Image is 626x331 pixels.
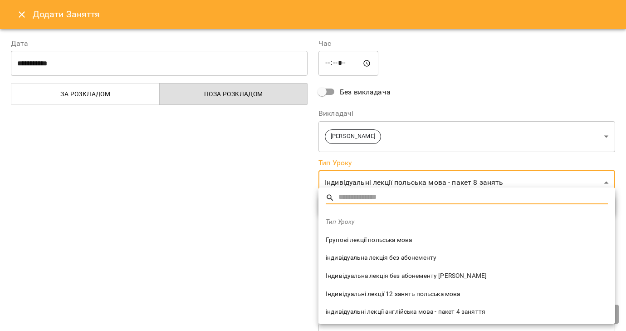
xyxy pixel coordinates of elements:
[326,217,608,227] span: Тип Уроку
[326,272,608,281] span: Індивідуальна лекція без абонементу [PERSON_NAME]
[326,236,608,245] span: Групові лекції польська мова
[326,290,608,299] span: Індивідуальні лекції 12 занять польська мова
[326,307,608,316] span: індивідуальні лекції англійська мова - пакет 4 заняття
[326,253,608,262] span: індивідуальна лекція без абонементу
